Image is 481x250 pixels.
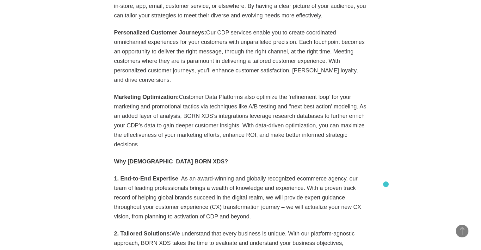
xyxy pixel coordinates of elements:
[114,175,178,182] strong: 1. End-to-End Expertise
[114,28,367,85] p: Our CDP services enable you to create coordinated omnichannel experiences for your customers with...
[114,174,367,221] p: : As an award-winning and globally recognized ecommerce agency, our team of leading professionals...
[456,225,468,237] button: Back to Top
[114,158,228,165] strong: Why [DEMOGRAPHIC_DATA] BORN XDS?
[114,92,367,149] p: Customer Data Platforms also optimize the ‘refinement loop’ for your marketing and promotional ta...
[114,94,179,100] strong: Marketing Optimization:
[114,230,172,237] strong: 2. Tailored Solutions:
[114,29,206,36] strong: Personalized Customer Journeys:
